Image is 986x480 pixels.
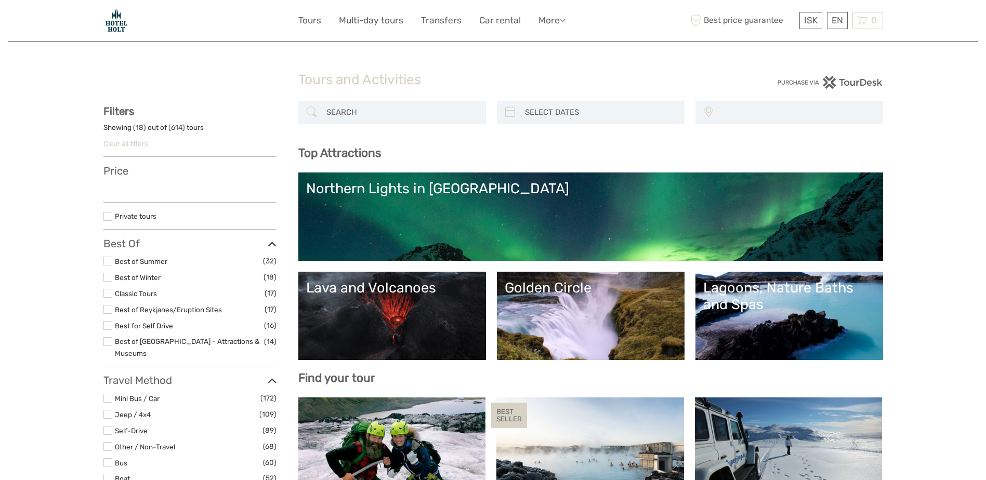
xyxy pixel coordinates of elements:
span: 0 [870,15,878,25]
a: Best of [GEOGRAPHIC_DATA] - Attractions & Museums [115,337,259,357]
span: (32) [263,255,277,267]
a: Transfers [421,13,462,28]
h3: Price [103,165,277,177]
span: (14) [264,336,277,348]
div: Lagoons, Nature Baths and Spas [703,279,875,313]
a: Bus [115,459,127,467]
input: SEARCH [322,103,481,122]
b: Top Attractions [298,146,381,160]
span: (109) [259,408,277,420]
div: BEST SELLER [491,403,527,429]
a: Golden Circle [505,279,677,352]
span: (60) [263,457,277,469]
h3: Best Of [103,237,277,250]
a: Private tours [115,212,156,220]
span: Best price guarantee [688,12,797,29]
label: 18 [136,123,143,132]
a: Lagoons, Nature Baths and Spas [703,279,875,352]
a: Classic Tours [115,289,157,298]
a: More [538,13,566,28]
span: (89) [262,424,277,436]
a: Best for Self Drive [115,322,173,330]
a: Lava and Volcanoes [306,279,478,352]
img: Hotel Holt [103,8,129,33]
a: Best of Summer [115,257,167,265]
b: Find your tour [298,371,375,385]
span: ISK [804,15,818,25]
h1: Tours and Activities [298,72,688,88]
span: (172) [260,392,277,404]
a: Car rental [479,13,521,28]
img: PurchaseViaTourDesk.png [777,76,883,89]
strong: Filters [103,105,134,117]
a: Best of Winter [115,273,161,282]
a: Self-Drive [115,426,148,435]
a: Other / Non-Travel [115,443,175,451]
div: EN [827,12,848,29]
div: Golden Circle [505,279,677,296]
a: Tours [298,13,321,28]
div: Northern Lights in [GEOGRAPHIC_DATA] [306,180,875,197]
a: Best of Reykjanes/Eruption Sites [115,305,222,314]
span: (68) [263,441,277,452]
a: Clear all filters [103,139,148,148]
a: Mini Bus / Car [115,394,160,403]
a: Jeep / 4x4 [115,410,151,419]
a: Northern Lights in [GEOGRAPHIC_DATA] [306,180,875,253]
span: (18) [264,271,277,283]
h3: Travel Method [103,374,277,386]
div: Lava and Volcanoes [306,279,478,296]
span: (17) [265,303,277,315]
div: Showing ( ) out of ( ) tours [103,123,277,139]
a: Multi-day tours [339,13,403,28]
input: SELECT DATES [521,103,679,122]
span: (16) [264,319,277,331]
span: (17) [265,287,277,299]
label: 614 [171,123,182,132]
